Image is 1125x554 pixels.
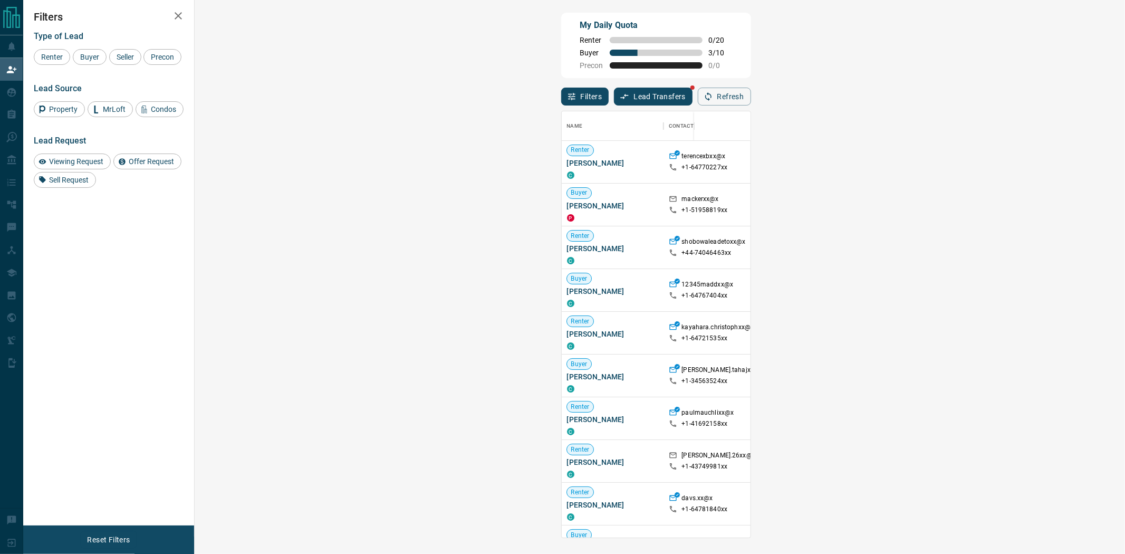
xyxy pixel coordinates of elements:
span: 3 / 10 [709,49,732,57]
div: Seller [109,49,141,65]
div: Offer Request [113,154,181,169]
p: shobowaleadetoxx@x [681,237,745,249]
span: [PERSON_NAME] [567,243,659,254]
button: Reset Filters [80,531,137,549]
div: condos.ca [567,257,574,264]
span: MrLoft [99,105,129,113]
div: MrLoft [88,101,133,117]
span: Lead Request [34,136,86,146]
p: +1- 64721535xx [681,334,727,343]
div: Renter [34,49,70,65]
div: condos.ca [567,300,574,307]
span: Sell Request [45,176,92,184]
div: Name [567,111,583,141]
span: Renter [567,488,594,497]
span: [PERSON_NAME] [567,457,659,467]
div: condos.ca [567,342,574,350]
span: Precon [147,53,178,61]
div: Precon [143,49,181,65]
div: property.ca [567,214,574,222]
p: My Daily Quota [580,19,732,32]
p: [PERSON_NAME].26xx@x [681,451,755,462]
p: +1- 34563524xx [681,377,727,386]
span: Buyer [567,360,592,369]
span: Viewing Request [45,157,107,166]
p: 12345maddxx@x [681,280,733,291]
button: Lead Transfers [614,88,693,106]
div: Viewing Request [34,154,111,169]
span: Buyer [567,188,592,197]
div: condos.ca [567,428,574,435]
p: poopsterxx@x [681,537,723,548]
span: [PERSON_NAME] [567,158,659,168]
span: 0 / 0 [709,61,732,70]
p: +1- 64770227xx [681,163,727,172]
p: davs.xx@x [681,494,713,505]
span: Buyer [580,49,603,57]
p: mackerxx@x [681,195,718,206]
div: Condos [136,101,184,117]
span: Buyer [567,274,592,283]
button: Filters [561,88,609,106]
span: Buyer [76,53,103,61]
span: Property [45,105,81,113]
p: +1- 51958819xx [681,206,727,215]
div: Buyer [73,49,107,65]
p: +1- 64781840xx [681,505,727,514]
p: +1- 41692158xx [681,419,727,428]
div: Contact [669,111,694,141]
span: Renter [580,36,603,44]
span: Type of Lead [34,31,83,41]
span: Renter [567,403,594,412]
p: +1- 64767404xx [681,291,727,300]
span: Renter [37,53,66,61]
span: Renter [567,232,594,241]
span: Seller [113,53,138,61]
h2: Filters [34,11,184,23]
span: [PERSON_NAME] [567,286,659,297]
div: condos.ca [567,171,574,179]
p: terencexbxx@x [681,152,725,163]
p: +1- 43749981xx [681,462,727,471]
div: condos.ca [567,513,574,521]
p: kayahara.christophxx@x [681,323,754,334]
span: 0 / 20 [709,36,732,44]
span: Renter [567,146,594,155]
span: [PERSON_NAME] [567,371,659,382]
span: [PERSON_NAME] [567,500,659,510]
div: condos.ca [567,471,574,478]
span: Condos [147,105,180,113]
span: Precon [580,61,603,70]
p: +44- 74046463xx [681,249,731,257]
span: Buyer [567,531,592,540]
span: [PERSON_NAME] [567,329,659,339]
p: [PERSON_NAME].tahajxx@x [681,366,763,377]
span: Offer Request [125,157,178,166]
span: Lead Source [34,83,82,93]
span: Renter [567,317,594,326]
button: Refresh [698,88,751,106]
p: paulmauchlixx@x [681,408,734,419]
div: Property [34,101,85,117]
div: Name [562,111,664,141]
div: Sell Request [34,172,96,188]
div: condos.ca [567,385,574,393]
span: [PERSON_NAME] [567,414,659,425]
span: [PERSON_NAME] [567,200,659,211]
span: Renter [567,445,594,454]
